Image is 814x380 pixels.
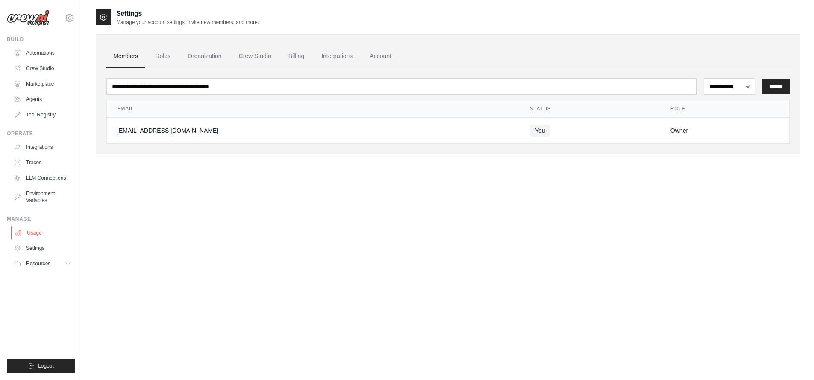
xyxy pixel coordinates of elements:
a: Organization [181,45,228,68]
a: Automations [10,46,75,60]
a: Settings [10,241,75,255]
a: Tool Registry [10,108,75,122]
a: Integrations [10,140,75,154]
button: Logout [7,359,75,373]
h2: Settings [116,9,259,19]
img: Logo [7,10,50,26]
th: Email [107,100,520,118]
div: Owner [670,126,779,135]
th: Status [520,100,660,118]
a: LLM Connections [10,171,75,185]
a: Agents [10,92,75,106]
a: Roles [148,45,177,68]
div: Manage [7,216,75,223]
a: Crew Studio [232,45,278,68]
div: Operate [7,130,75,137]
a: Account [363,45,398,68]
span: Logout [38,362,54,369]
a: Members [106,45,145,68]
div: [EMAIL_ADDRESS][DOMAIN_NAME] [117,126,509,135]
a: Environment Variables [10,187,75,207]
p: Manage your account settings, invite new members, and more. [116,19,259,26]
th: Role [660,100,789,118]
a: Crew Studio [10,62,75,75]
button: Resources [10,257,75,270]
a: Billing [282,45,311,68]
a: Integrations [314,45,359,68]
span: You [530,125,550,137]
div: Build [7,36,75,43]
span: Resources [26,260,50,267]
a: Traces [10,156,75,169]
a: Usage [11,226,76,240]
a: Marketplace [10,77,75,91]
